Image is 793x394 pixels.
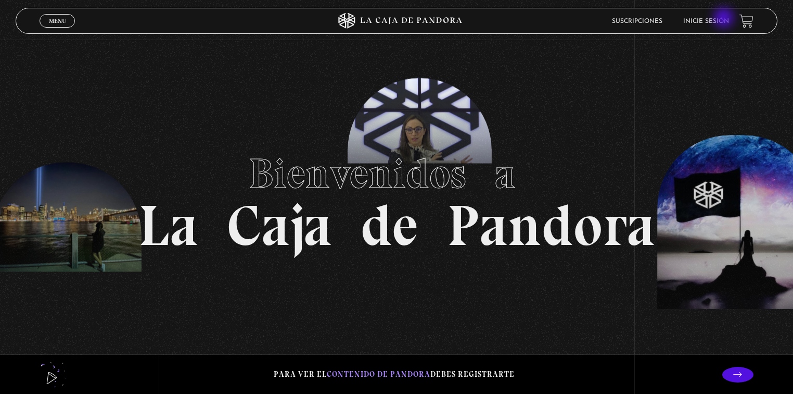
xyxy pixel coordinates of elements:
[49,18,66,24] span: Menu
[274,367,515,381] p: Para ver el debes registrarte
[612,18,662,24] a: Suscripciones
[739,14,753,28] a: View your shopping cart
[249,149,544,199] span: Bienvenidos a
[327,370,430,379] span: contenido de Pandora
[683,18,729,24] a: Inicie sesión
[45,27,70,34] span: Cerrar
[138,140,655,254] h1: La Caja de Pandora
